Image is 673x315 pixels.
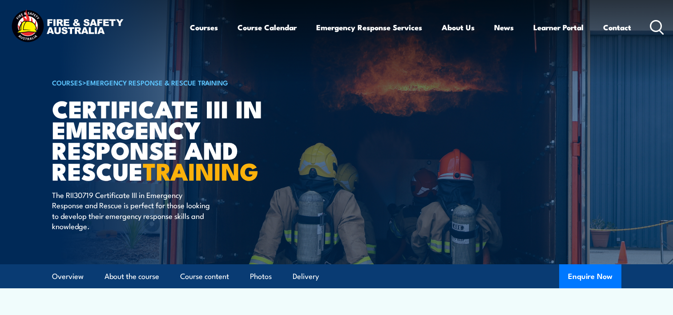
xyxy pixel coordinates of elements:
[52,98,272,181] h1: Certificate III in Emergency Response and Rescue
[559,264,621,288] button: Enquire Now
[86,77,228,87] a: Emergency Response & Rescue Training
[52,77,272,88] h6: >
[238,16,297,39] a: Course Calendar
[316,16,422,39] a: Emergency Response Services
[52,77,82,87] a: COURSES
[105,265,159,288] a: About the course
[494,16,514,39] a: News
[533,16,584,39] a: Learner Portal
[52,265,84,288] a: Overview
[293,265,319,288] a: Delivery
[250,265,272,288] a: Photos
[603,16,631,39] a: Contact
[190,16,218,39] a: Courses
[180,265,229,288] a: Course content
[52,190,214,231] p: The RII30719 Certificate III in Emergency Response and Rescue is perfect for those looking to dev...
[442,16,475,39] a: About Us
[143,152,258,189] strong: TRAINING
